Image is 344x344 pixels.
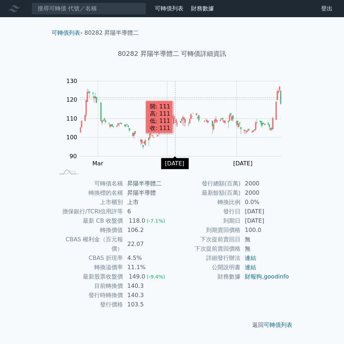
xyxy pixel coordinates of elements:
td: 下次提前賣回價格 [172,244,240,253]
td: 到期日 [172,216,240,226]
tspan: 90 [70,153,77,160]
h1: 80282 昇陽半導體二 可轉債詳細資訊 [46,49,298,59]
td: 最新股票收盤價 [54,272,123,281]
p: 返回 [46,321,298,329]
a: 登出 [315,3,338,14]
tspan: May [161,160,173,167]
td: , [240,272,290,281]
td: 發行日 [172,207,240,216]
tspan: 120 [66,96,77,103]
a: 可轉債列表 [264,321,292,328]
td: 下次提前賣回日 [172,235,240,244]
td: 發行總額(百萬) [172,179,240,188]
td: 0.0% [240,198,290,207]
td: 103.5 [123,300,172,309]
td: 無 [240,244,290,253]
td: 上市 [123,198,172,207]
a: goodinfo [264,273,289,280]
td: 可轉債名稱 [54,179,123,188]
td: 最新 CB 收盤價 [54,216,123,226]
td: 到期賣回價格 [172,226,240,235]
td: 公開說明書 [172,263,240,272]
td: 轉換比例 [172,198,240,207]
td: 詳細發行辦法 [172,253,240,263]
tspan: Mar [92,160,104,167]
td: 2000 [240,179,290,188]
td: 發行時轉換價 [54,291,123,300]
td: 財務數據 [172,272,240,281]
td: 轉換標的名稱 [54,188,123,198]
td: 11.1% [123,263,172,272]
td: 昇陽半導體二 [123,179,172,188]
td: 6 [123,207,172,216]
a: 財務數據 [191,5,214,12]
td: 100.0 [240,226,290,235]
a: 連結 [245,264,256,271]
input: 搜尋可轉債 代號／名稱 [32,3,146,15]
td: 目前轉換價 [54,281,123,291]
span: (-7.1%) [147,218,165,224]
li: › [52,29,82,37]
td: 昇陽半導體 [123,188,172,198]
td: 140.3 [123,291,172,300]
td: 22.07 [123,235,172,253]
td: 無 [240,235,290,244]
a: 可轉債列表 [155,5,183,12]
td: [DATE] [240,216,290,226]
td: CBAS 權利金（百元報價） [54,235,123,253]
td: 4.5% [123,253,172,263]
td: 140.3 [123,281,172,291]
a: 連結 [245,255,256,261]
tspan: [DATE] [233,160,253,167]
td: 最新餘額(百萬) [172,188,240,198]
td: 轉換價值 [54,226,123,235]
g: Chart [63,78,292,181]
li: 80282 昇陽半導體二 [85,29,139,37]
td: CBAS 折現率 [54,253,123,263]
td: [DATE] [240,207,290,216]
div: 149.0 [127,272,147,281]
tspan: 110 [66,115,77,122]
tspan: 130 [66,78,77,84]
span: (-9.4%) [147,274,165,280]
td: 發行價格 [54,300,123,309]
td: 上市櫃別 [54,198,123,207]
tspan: 100 [66,134,77,141]
td: 擔保銀行/TCRI信用評等 [54,207,123,216]
div: 118.0 [127,216,147,226]
a: 財報狗 [245,273,262,280]
td: 106.2 [123,226,172,235]
td: 轉換溢價率 [54,263,123,272]
a: 可轉債列表 [52,29,80,36]
td: 2000 [240,188,290,198]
